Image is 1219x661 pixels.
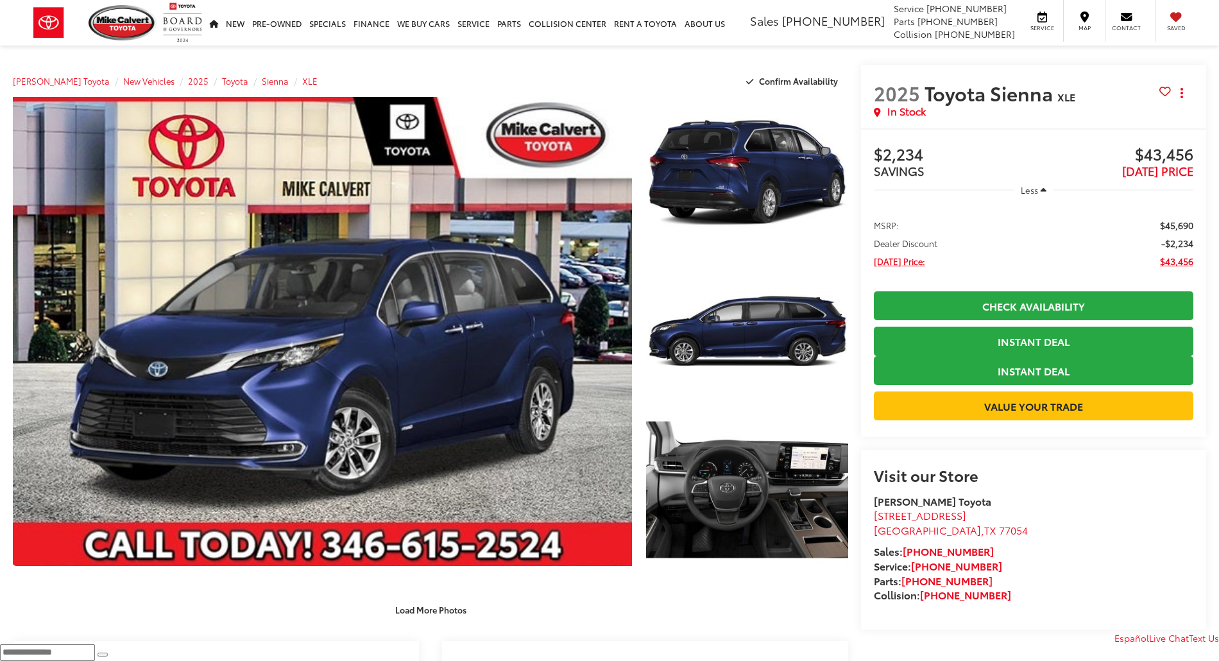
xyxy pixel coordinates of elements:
span: MSRP: [874,219,899,232]
span: [STREET_ADDRESS] [874,508,966,522]
img: 2025 Toyota Sienna XLE [644,254,850,409]
span: [PHONE_NUMBER] [917,15,998,28]
a: Español [1114,631,1149,644]
span: [PHONE_NUMBER] [935,28,1015,40]
strong: Service: [874,558,1002,573]
a: Toyota [222,75,248,87]
span: [DATE] Price: [874,255,925,268]
span: [PHONE_NUMBER] [782,12,885,29]
button: Send [98,653,108,657]
a: Expand Photo 0 [13,97,632,566]
span: Contact [1112,24,1141,32]
span: Parts [894,15,915,28]
span: -$2,234 [1161,237,1193,250]
span: In Stock [887,104,926,119]
img: 2025 Toyota Sienna XLE [6,94,638,568]
a: Expand Photo 2 [646,255,848,407]
a: XLE [302,75,318,87]
span: Service [894,2,924,15]
a: Instant Deal [874,327,1193,356]
img: Mike Calvert Toyota [89,5,157,40]
strong: Collision: [874,587,1011,602]
span: , [874,522,1028,537]
span: Sales [750,12,779,29]
a: [PHONE_NUMBER] [903,544,994,558]
span: [DATE] PRICE [1122,162,1193,179]
a: Expand Photo 3 [646,414,848,565]
button: Confirm Availability [739,70,849,92]
img: 2025 Toyota Sienna XLE [644,413,850,567]
strong: Sales: [874,544,994,558]
span: 2025 [874,79,920,107]
a: [PERSON_NAME] Toyota [13,75,110,87]
strong: [PERSON_NAME] Toyota [874,494,991,508]
span: Collision [894,28,932,40]
a: Instant Deal [874,356,1193,385]
span: SAVINGS [874,162,925,179]
span: $43,456 [1034,146,1193,165]
button: Load More Photos [386,599,475,621]
span: Confirm Availability [759,75,838,87]
a: Check Availability [874,291,1193,320]
a: Expand Photo 1 [646,97,848,248]
a: Value Your Trade [874,391,1193,420]
span: TX [984,522,996,537]
span: Service [1028,24,1057,32]
a: [PHONE_NUMBER] [901,573,993,588]
img: 2025 Toyota Sienna XLE [644,95,850,250]
span: Dealer Discount [874,237,937,250]
a: New Vehicles [123,75,175,87]
span: Map [1070,24,1098,32]
button: Less [1014,178,1053,202]
span: [PHONE_NUMBER] [926,2,1007,15]
span: $43,456 [1160,255,1193,268]
span: Less [1021,184,1038,196]
a: 2025 [188,75,209,87]
span: 77054 [999,522,1028,537]
a: Sienna [262,75,289,87]
span: $45,690 [1160,219,1193,232]
a: Text Us [1189,631,1219,644]
h2: Visit our Store [874,467,1193,483]
a: Live Chat [1149,631,1189,644]
span: XLE [1057,89,1075,104]
a: [STREET_ADDRESS] [GEOGRAPHIC_DATA],TX 77054 [874,508,1028,537]
span: [GEOGRAPHIC_DATA] [874,522,981,537]
span: Toyota Sienna [925,79,1057,107]
span: $2,234 [874,146,1034,165]
span: dropdown dots [1181,88,1183,98]
strong: Parts: [874,573,993,588]
button: Actions [1171,82,1193,104]
span: Saved [1162,24,1190,32]
a: [PHONE_NUMBER] [920,587,1011,602]
a: [PHONE_NUMBER] [911,558,1002,573]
